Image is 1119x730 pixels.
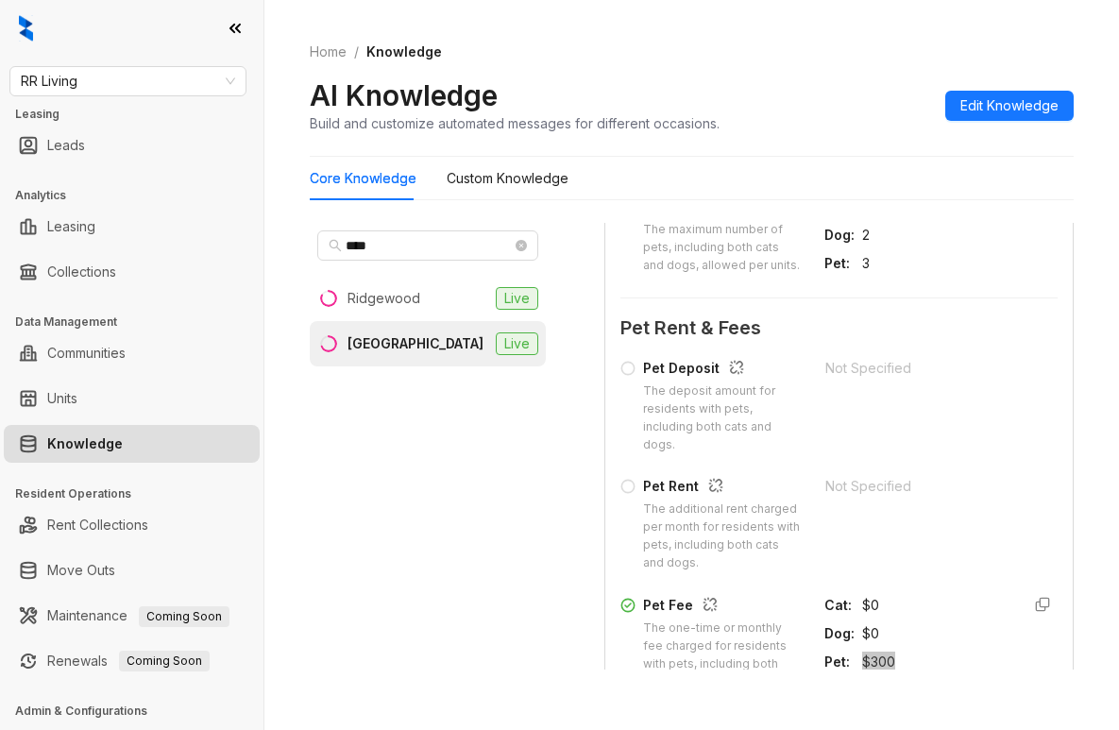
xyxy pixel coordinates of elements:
[366,43,442,59] span: Knowledge
[516,240,527,251] span: close-circle
[496,287,538,310] span: Live
[306,42,350,62] a: Home
[15,314,263,331] h3: Data Management
[4,552,260,589] li: Move Outs
[119,651,210,671] span: Coming Soon
[4,334,260,372] li: Communities
[862,225,1006,246] div: 2
[824,253,855,274] div: Pet :
[643,221,802,275] div: The maximum number of pets, including both cats and dogs, allowed per units.
[348,288,420,309] div: Ridgewood
[643,620,802,690] div: The one-time or monthly fee charged for residents with pets, including both cats and dogs.
[15,106,263,123] h3: Leasing
[4,597,260,635] li: Maintenance
[4,425,260,463] li: Knowledge
[643,358,803,382] div: Pet Deposit
[643,595,802,620] div: Pet Fee
[4,253,260,291] li: Collections
[47,642,210,680] a: RenewalsComing Soon
[643,476,803,501] div: Pet Rent
[4,506,260,544] li: Rent Collections
[4,127,260,164] li: Leads
[47,253,116,291] a: Collections
[960,95,1059,116] span: Edit Knowledge
[139,606,229,627] span: Coming Soon
[47,380,77,417] a: Units
[47,506,148,544] a: Rent Collections
[447,168,568,189] div: Custom Knowledge
[15,703,263,720] h3: Admin & Configurations
[945,91,1074,121] button: Edit Knowledge
[862,595,1006,616] div: $0
[824,225,855,246] div: Dog :
[643,382,803,453] div: The deposit amount for residents with pets, including both cats and dogs.
[19,15,33,42] img: logo
[329,239,342,252] span: search
[15,187,263,204] h3: Analytics
[47,127,85,164] a: Leads
[21,67,235,95] span: RR Living
[824,595,855,616] div: Cat :
[824,623,855,644] div: Dog :
[824,652,855,672] div: Pet :
[310,113,720,133] div: Build and customize automated messages for different occasions.
[47,425,123,463] a: Knowledge
[47,208,95,246] a: Leasing
[862,253,1006,274] div: 3
[4,642,260,680] li: Renewals
[348,333,483,354] div: [GEOGRAPHIC_DATA]
[862,652,1006,672] div: $300
[4,208,260,246] li: Leasing
[620,314,1058,343] span: Pet Rent & Fees
[825,476,1008,497] div: Not Specified
[47,334,126,372] a: Communities
[862,623,1006,644] div: $0
[825,358,1008,379] div: Not Specified
[310,168,416,189] div: Core Knowledge
[4,380,260,417] li: Units
[310,77,498,113] h2: AI Knowledge
[47,552,115,589] a: Move Outs
[496,332,538,355] span: Live
[354,42,359,62] li: /
[643,501,803,571] div: The additional rent charged per month for residents with pets, including both cats and dogs.
[15,485,263,502] h3: Resident Operations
